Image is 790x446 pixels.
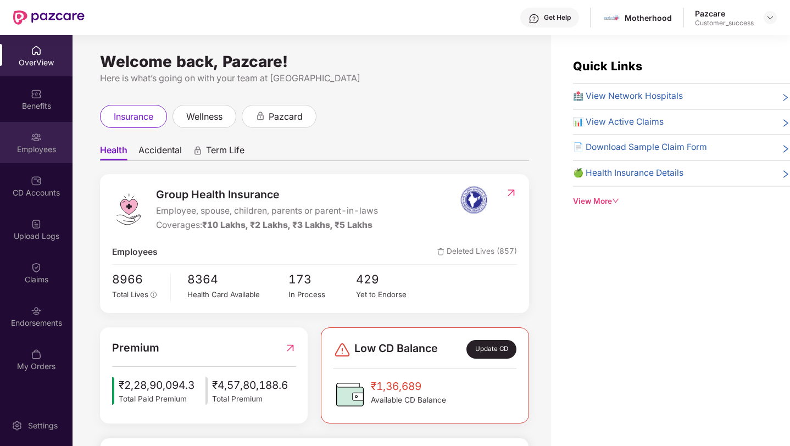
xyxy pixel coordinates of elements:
[12,420,23,431] img: svg+xml;base64,PHN2ZyBpZD0iU2V0dGluZy0yMHgyMCIgeG1sbnM9Imh0dHA6Ly93d3cudzMub3JnLzIwMDAvc3ZnIiB3aW...
[269,110,303,124] span: pazcard
[505,187,517,198] img: RedirectIcon
[31,305,42,316] img: svg+xml;base64,PHN2ZyBpZD0iRW5kb3JzZW1lbnRzIiB4bWxucz0iaHR0cDovL3d3dy53My5vcmcvMjAwMC9zdmciIHdpZH...
[573,90,683,103] span: 🏥 View Network Hospitals
[151,292,157,298] span: info-circle
[186,110,222,124] span: wellness
[604,10,620,26] img: motherhood%20_%20logo.png
[544,13,571,22] div: Get Help
[356,289,424,300] div: Yet to Endorse
[573,196,790,207] div: View More
[31,45,42,56] img: svg+xml;base64,PHN2ZyBpZD0iSG9tZSIgeG1sbnM9Imh0dHA6Ly93d3cudzMub3JnLzIwMDAvc3ZnIiB3aWR0aD0iMjAiIG...
[466,340,516,359] div: Update CD
[187,289,288,300] div: Health Card Available
[202,220,372,230] span: ₹10 Lakhs, ₹2 Lakhs, ₹3 Lakhs, ₹5 Lakhs
[156,186,378,203] span: Group Health Insurance
[288,270,356,288] span: 173
[31,349,42,360] img: svg+xml;base64,PHN2ZyBpZD0iTXlfT3JkZXJzIiBkYXRhLW5hbWU9Ik15IE9yZGVycyIgeG1sbnM9Imh0dHA6Ly93d3cudz...
[612,197,620,205] span: down
[333,341,351,359] img: svg+xml;base64,PHN2ZyBpZD0iRGFuZ2VyLTMyeDMyIiB4bWxucz0iaHR0cDovL3d3dy53My5vcmcvMjAwMC9zdmciIHdpZH...
[205,377,208,405] img: icon
[112,339,159,356] span: Premium
[112,193,145,226] img: logo
[112,270,163,288] span: 8966
[695,8,754,19] div: Pazcare
[100,144,127,160] span: Health
[766,13,775,22] img: svg+xml;base64,PHN2ZyBpZD0iRHJvcGRvd24tMzJ4MzIiIHhtbG5zPSJodHRwOi8vd3d3LnczLm9yZy8yMDAwL3N2ZyIgd2...
[31,132,42,143] img: svg+xml;base64,PHN2ZyBpZD0iRW1wbG95ZWVzIiB4bWxucz0iaHR0cDovL3d3dy53My5vcmcvMjAwMC9zdmciIHdpZHRoPS...
[356,270,424,288] span: 429
[573,59,642,73] span: Quick Links
[212,377,288,393] span: ₹4,57,80,188.6
[187,270,288,288] span: 8364
[437,248,444,255] img: deleteIcon
[119,393,194,405] span: Total Paid Premium
[695,19,754,27] div: Customer_success
[25,420,61,431] div: Settings
[31,175,42,186] img: svg+xml;base64,PHN2ZyBpZD0iQ0RfQWNjb3VudHMiIGRhdGEtbmFtZT0iQ0QgQWNjb3VudHMiIHhtbG5zPSJodHRwOi8vd3...
[212,393,288,405] span: Total Premium
[573,166,683,180] span: 🍏 Health Insurance Details
[114,110,153,124] span: insurance
[31,219,42,230] img: svg+xml;base64,PHN2ZyBpZD0iVXBsb2FkX0xvZ3MiIGRhdGEtbmFtZT0iVXBsb2FkIExvZ3MiIHhtbG5zPSJodHRwOi8vd3...
[156,219,378,232] div: Coverages:
[573,141,707,154] span: 📄 Download Sample Claim Form
[781,92,790,103] span: right
[156,204,378,218] span: Employee, spouse, children, parents or parent-in-laws
[138,144,182,160] span: Accidental
[437,246,517,259] span: Deleted Lives (857)
[781,143,790,154] span: right
[528,13,539,24] img: svg+xml;base64,PHN2ZyBpZD0iSGVscC0zMngzMiIgeG1sbnM9Imh0dHA6Ly93d3cudzMub3JnLzIwMDAvc3ZnIiB3aWR0aD...
[288,289,356,300] div: In Process
[206,144,244,160] span: Term Life
[333,378,366,411] img: CDBalanceIcon
[119,377,194,393] span: ₹2,28,90,094.3
[13,10,85,25] img: New Pazcare Logo
[453,186,494,214] img: insurerIcon
[371,394,446,406] span: Available CD Balance
[112,377,114,405] img: icon
[354,340,438,359] span: Low CD Balance
[781,169,790,180] span: right
[100,57,529,66] div: Welcome back, Pazcare!
[100,71,529,85] div: Here is what’s going on with your team at [GEOGRAPHIC_DATA]
[112,246,158,259] span: Employees
[573,115,664,129] span: 📊 View Active Claims
[112,290,148,299] span: Total Lives
[781,118,790,129] span: right
[193,146,203,155] div: animation
[625,13,672,23] div: Motherhood
[31,262,42,273] img: svg+xml;base64,PHN2ZyBpZD0iQ2xhaW0iIHhtbG5zPSJodHRwOi8vd3d3LnczLm9yZy8yMDAwL3N2ZyIgd2lkdGg9IjIwIi...
[255,111,265,121] div: animation
[31,88,42,99] img: svg+xml;base64,PHN2ZyBpZD0iQmVuZWZpdHMiIHhtbG5zPSJodHRwOi8vd3d3LnczLm9yZy8yMDAwL3N2ZyIgd2lkdGg9Ij...
[285,339,296,356] img: RedirectIcon
[371,378,446,394] span: ₹1,36,689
